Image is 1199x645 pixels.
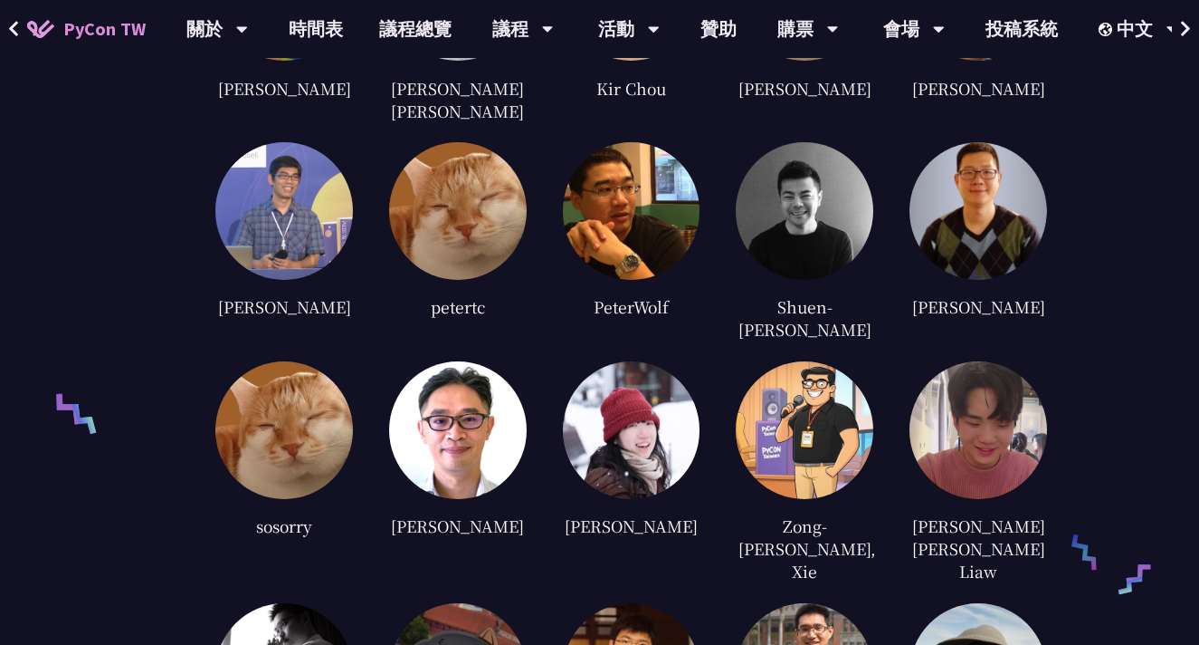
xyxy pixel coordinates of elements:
[9,6,164,52] a: PyCon TW
[736,142,873,280] img: 5b816cddee2d20b507d57779bce7e155.jpg
[389,74,527,124] div: [PERSON_NAME] [PERSON_NAME]
[736,294,873,343] div: Shuen-[PERSON_NAME]
[736,513,873,585] div: Zong-[PERSON_NAME], Xie
[1099,23,1117,36] img: Locale Icon
[909,294,1047,321] div: [PERSON_NAME]
[215,513,353,540] div: sosorry
[909,142,1047,280] img: 2fb25c4dbcc2424702df8acae420c189.jpg
[27,20,54,38] img: Home icon of PyCon TW 2025
[563,74,700,101] div: Kir Chou
[215,294,353,321] div: [PERSON_NAME]
[563,294,700,321] div: PeterWolf
[563,513,700,540] div: [PERSON_NAME]
[736,74,873,101] div: [PERSON_NAME]
[215,142,353,280] img: ca361b68c0e016b2f2016b0cb8f298d8.jpg
[389,361,527,499] img: d0223f4f332c07bbc4eacc3daa0b50af.jpg
[736,361,873,499] img: 474439d49d7dff4bbb1577ca3eb831a2.jpg
[563,142,700,280] img: fc8a005fc59e37cdaca7cf5c044539c8.jpg
[389,142,527,280] img: default.0dba411.jpg
[389,513,527,540] div: [PERSON_NAME]
[215,74,353,101] div: [PERSON_NAME]
[563,361,700,499] img: 666459b874776088829a0fab84ecbfc6.jpg
[63,15,146,43] span: PyCon TW
[215,361,353,499] img: default.0dba411.jpg
[909,361,1047,499] img: c22c2e10e811a593462dda8c54eb193e.jpg
[389,294,527,321] div: petertc
[909,513,1047,585] div: [PERSON_NAME][PERSON_NAME] Liaw
[909,74,1047,101] div: [PERSON_NAME]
